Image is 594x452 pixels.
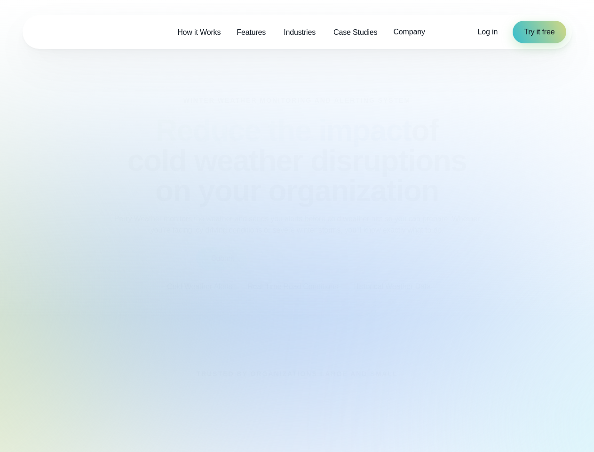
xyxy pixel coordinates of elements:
span: How it Works [177,27,221,38]
a: Case Studies [325,23,385,42]
span: Case Studies [333,27,377,38]
a: Try it free [513,21,566,43]
span: Company [393,26,425,38]
a: Log in [478,26,498,38]
span: Industries [284,27,316,38]
span: Features [237,27,266,38]
a: How it Works [169,23,229,42]
span: Try it free [524,26,554,38]
span: Log in [478,28,498,36]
